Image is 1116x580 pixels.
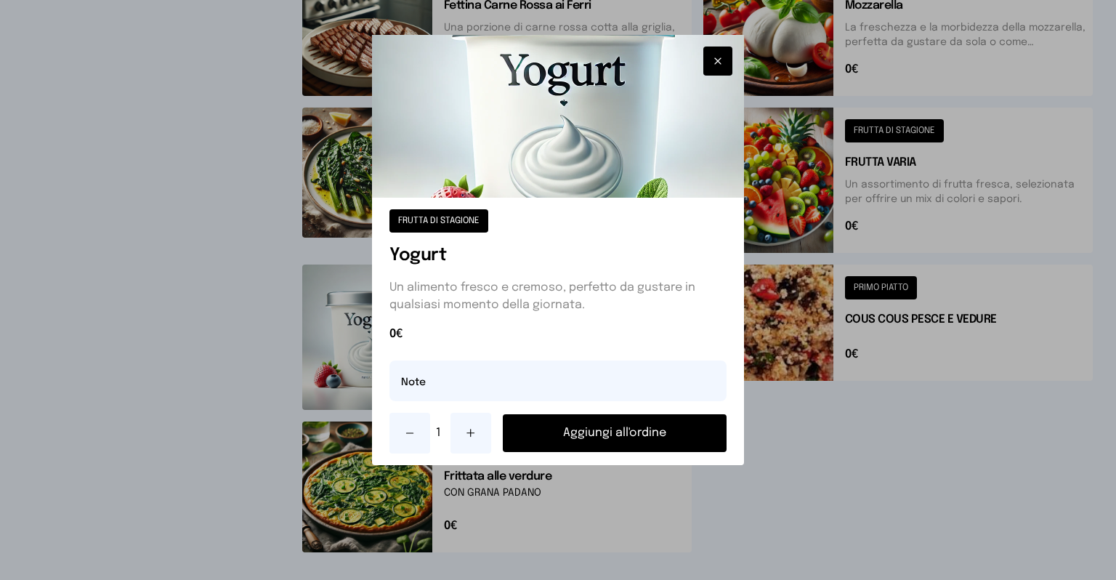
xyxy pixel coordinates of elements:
button: FRUTTA DI STAGIONE [389,209,488,233]
button: Aggiungi all'ordine [503,414,727,452]
h1: Yogurt [389,244,727,267]
span: 0€ [389,326,727,343]
span: 1 [436,424,445,442]
p: Un alimento fresco e cremoso, perfetto da gustare in qualsiasi momento della giornata. [389,279,727,314]
img: Yogurt [372,35,744,198]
